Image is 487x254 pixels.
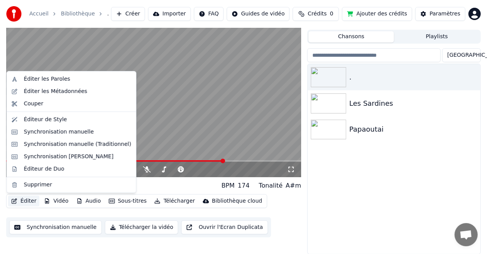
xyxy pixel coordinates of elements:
div: Synchronisation manuelle [24,128,94,136]
button: Ouvrir l'Ecran Duplicata [181,220,268,234]
div: Synchronisation manuelle (Traditionnel) [24,141,131,148]
button: Paramètres [415,7,465,21]
button: Importer [148,7,191,21]
div: A#m [286,181,301,190]
button: Vidéo [41,196,71,207]
nav: breadcrumb [29,10,109,18]
a: Ouvrir le chat [455,223,478,246]
button: Sous-titres [106,196,150,207]
button: Chansons [308,31,394,42]
div: Tonalité [259,181,283,190]
div: Éditer les Paroles [24,75,70,83]
div: Les Sardines [349,98,477,109]
div: Supprimer [24,181,52,189]
a: Bibliothèque [61,10,95,18]
button: Guides de vidéo [227,7,290,21]
div: Éditeur de Style [24,116,67,124]
button: Audio [73,196,104,207]
img: youka [6,6,22,22]
button: Ajouter des crédits [342,7,412,21]
span: Crédits [308,10,327,18]
div: Éditeur de Duo [24,165,64,173]
button: Synchronisation manuelle [9,220,102,234]
button: Créer [111,7,145,21]
div: BPM [221,181,234,190]
button: Playlists [394,31,480,42]
div: Synchronisation [PERSON_NAME] [24,153,114,161]
span: . [107,10,109,18]
div: Couper [24,100,43,108]
button: Télécharger la vidéo [105,220,179,234]
button: Télécharger [151,196,198,207]
div: Bibliothèque cloud [212,197,262,205]
div: Papaoutai [349,124,477,135]
span: 0 [330,10,334,18]
button: Éditer [8,196,39,207]
div: 174 [238,181,250,190]
button: Crédits0 [293,7,339,21]
button: FAQ [194,7,224,21]
div: Éditer les Métadonnées [24,88,88,95]
div: Paramètres [430,10,460,18]
a: Accueil [29,10,49,18]
div: . [349,72,477,83]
